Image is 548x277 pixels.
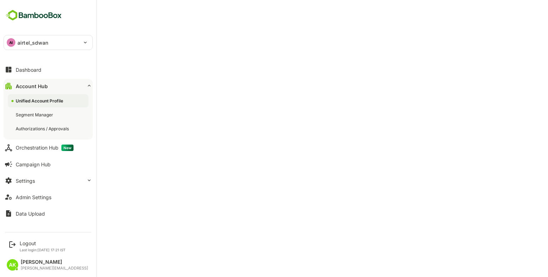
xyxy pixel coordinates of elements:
div: Authorizations / Approvals [16,126,70,132]
div: Segment Manager [16,112,55,118]
div: Account Hub [16,83,48,89]
div: AIairtel_sdwan [4,35,92,50]
div: [PERSON_NAME][EMAIL_ADDRESS] [21,266,88,271]
div: Orchestration Hub [16,145,73,151]
div: Campaign Hub [16,161,51,167]
div: Settings [16,178,35,184]
div: Logout [20,240,66,246]
img: BambooboxFullLogoMark.5f36c76dfaba33ec1ec1367b70bb1252.svg [4,9,64,22]
div: Data Upload [16,211,45,217]
button: Settings [4,173,93,188]
button: Dashboard [4,62,93,77]
div: AI [7,38,15,47]
p: Last login: [DATE] 17:21 IST [20,248,66,252]
button: Campaign Hub [4,157,93,171]
div: Dashboard [16,67,41,73]
div: AK [7,259,18,271]
div: [PERSON_NAME] [21,259,88,265]
button: Admin Settings [4,190,93,204]
div: Unified Account Profile [16,98,65,104]
span: New [61,145,73,151]
button: Data Upload [4,206,93,221]
div: Admin Settings [16,194,51,200]
button: Orchestration HubNew [4,141,93,155]
button: Account Hub [4,79,93,93]
p: airtel_sdwan [17,39,49,46]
